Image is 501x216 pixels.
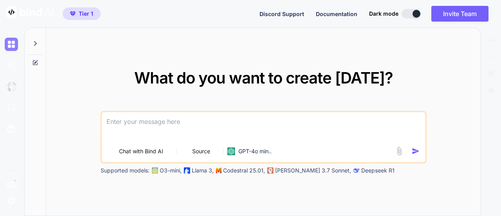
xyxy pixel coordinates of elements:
[213,148,219,154] img: Pick Models
[192,167,214,174] p: Llama 3,
[316,11,357,17] span: Documentation
[316,10,357,18] button: Documentation
[101,167,150,174] p: Supported models:
[63,7,101,20] button: premiumTier 1
[216,168,222,173] img: Mistral-AI
[275,167,351,174] p: [PERSON_NAME] 3.7 Sonnet,
[160,167,182,174] p: O3-mini,
[134,68,393,87] span: What do you want to create [DATE]?
[361,167,395,174] p: Deepseek R1
[119,147,163,155] p: Chat with Bind AI
[267,167,274,174] img: claude
[166,148,172,154] img: Pick Tools
[5,59,18,72] img: darkAi-studio
[353,167,360,174] img: claude
[5,38,18,51] img: darkChat
[5,101,18,114] img: cloudideIcon
[192,147,210,155] p: Source
[5,80,18,93] img: githubDark
[152,167,158,174] img: GPT-4
[411,147,420,155] img: icon
[223,167,265,174] p: Codestral 25.01,
[431,6,488,22] button: Invite Team
[227,147,235,155] img: GPT-4o mini
[238,147,272,155] p: GPT-4o min..
[79,10,93,18] span: Tier 1
[369,10,398,18] span: Dark mode
[395,147,404,156] img: attachment
[6,6,53,18] img: Bind AI
[260,10,304,18] button: Discord Support
[5,194,18,207] img: settings
[184,167,190,174] img: Llama2
[70,11,76,16] img: premium
[260,11,304,17] span: Discord Support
